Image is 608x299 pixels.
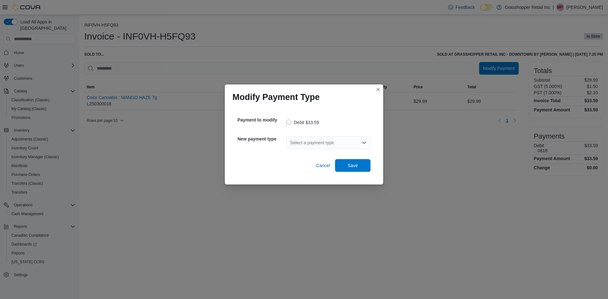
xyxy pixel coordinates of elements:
button: Cancel [313,159,332,172]
span: Save [348,162,358,169]
button: Closes this modal window [374,86,382,93]
button: Save [335,159,370,172]
button: Open list of options [362,140,367,145]
span: Cancel [316,162,330,169]
h5: Payment to modify [237,114,285,126]
label: Debit $33.59 [286,119,319,126]
h5: New payment type [237,133,285,145]
h1: Modify Payment Type [232,92,320,102]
